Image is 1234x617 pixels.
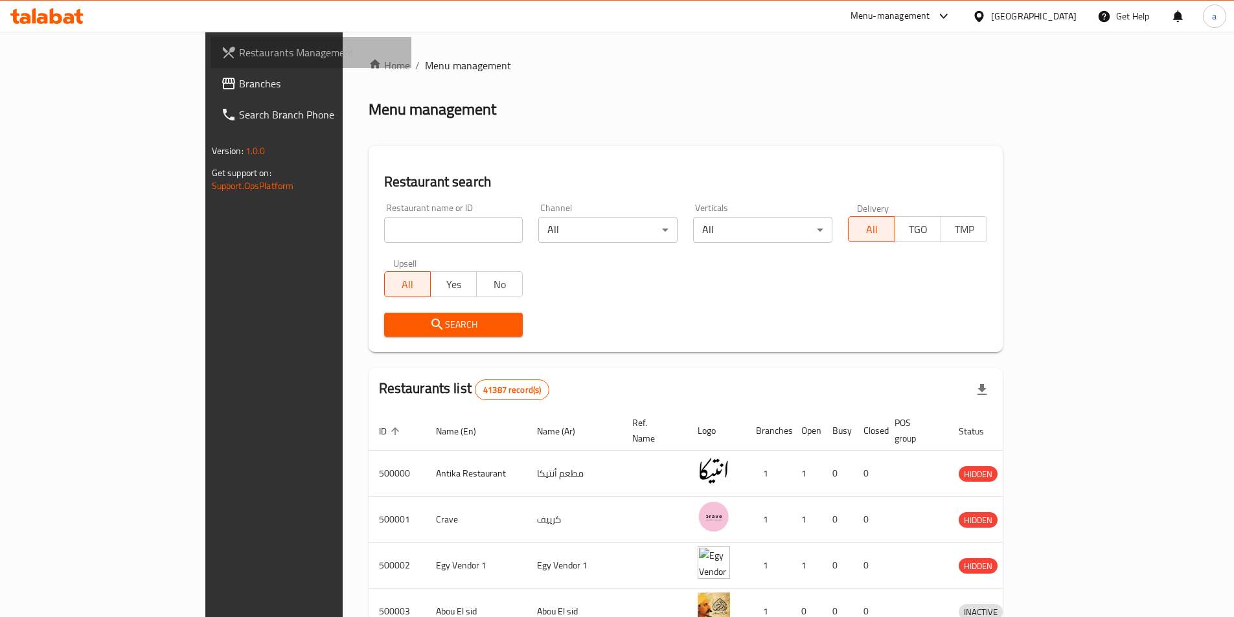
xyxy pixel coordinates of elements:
[822,411,853,451] th: Busy
[959,513,998,528] span: HIDDEN
[538,217,678,243] div: All
[746,451,791,497] td: 1
[430,271,477,297] button: Yes
[822,497,853,543] td: 0
[239,107,401,122] span: Search Branch Phone
[537,423,592,439] span: Name (Ar)
[436,275,472,294] span: Yes
[687,411,746,451] th: Logo
[900,220,936,239] span: TGO
[393,258,417,267] label: Upsell
[211,99,411,130] a: Search Branch Phone
[698,500,730,533] img: Crave
[369,58,1003,73] nav: breadcrumb
[426,497,527,543] td: Crave
[384,172,988,192] h2: Restaurant search
[527,451,622,497] td: مطعم أنتيكا
[895,216,941,242] button: TGO
[959,512,998,528] div: HIDDEN
[379,423,404,439] span: ID
[632,415,672,446] span: Ref. Name
[426,451,527,497] td: Antika Restaurant
[475,379,549,400] div: Total records count
[527,497,622,543] td: كرييف
[384,313,523,337] button: Search
[384,217,523,243] input: Search for restaurant name or ID..
[791,451,822,497] td: 1
[211,37,411,68] a: Restaurants Management
[848,216,895,242] button: All
[211,68,411,99] a: Branches
[369,99,496,120] h2: Menu management
[698,546,730,579] img: Egy Vendor 1
[853,451,884,497] td: 0
[415,58,420,73] li: /
[475,384,549,396] span: 41387 record(s)
[746,497,791,543] td: 1
[1212,9,1217,23] span: a
[853,543,884,589] td: 0
[853,497,884,543] td: 0
[246,142,266,159] span: 1.0.0
[426,543,527,589] td: Egy Vendor 1
[966,374,998,405] div: Export file
[239,45,401,60] span: Restaurants Management
[991,9,1077,23] div: [GEOGRAPHIC_DATA]
[791,497,822,543] td: 1
[384,271,431,297] button: All
[959,466,998,482] div: HIDDEN
[791,411,822,451] th: Open
[959,558,998,574] div: HIDDEN
[425,58,511,73] span: Menu management
[527,543,622,589] td: Egy Vendor 1
[851,8,930,24] div: Menu-management
[853,411,884,451] th: Closed
[946,220,982,239] span: TMP
[857,203,889,212] label: Delivery
[791,543,822,589] td: 1
[959,467,998,482] span: HIDDEN
[959,423,1001,439] span: Status
[212,142,244,159] span: Version:
[698,454,730,487] img: Antika Restaurant
[476,271,523,297] button: No
[379,379,550,400] h2: Restaurants list
[482,275,518,294] span: No
[746,411,791,451] th: Branches
[239,76,401,91] span: Branches
[394,317,513,333] span: Search
[212,164,271,181] span: Get support on:
[895,415,933,446] span: POS group
[390,275,426,294] span: All
[822,451,853,497] td: 0
[436,423,493,439] span: Name (En)
[212,177,294,194] a: Support.OpsPlatform
[854,220,889,239] span: All
[746,543,791,589] td: 1
[941,216,987,242] button: TMP
[822,543,853,589] td: 0
[959,559,998,574] span: HIDDEN
[693,217,832,243] div: All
